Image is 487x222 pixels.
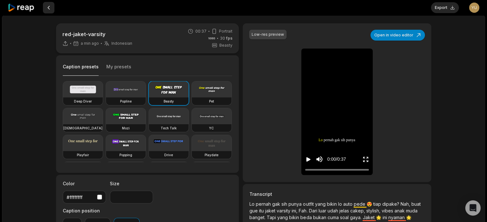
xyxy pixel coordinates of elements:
span: sih [341,137,345,143]
span: dipake? [382,201,400,207]
div: Low-res preview [252,32,284,37]
span: varsity [277,208,292,213]
h3: Transcript [249,191,424,197]
span: bikin [289,215,300,220]
button: Export [431,2,459,13]
button: #ffffffff [63,191,106,203]
div: Open Intercom Messenger [465,200,481,216]
span: lo [338,201,343,207]
span: anak [394,208,406,213]
h3: Pet [209,99,214,104]
button: Open in video editor [370,30,425,41]
span: Lo [319,137,323,143]
span: vibes [381,208,394,213]
span: Jaket [362,215,376,220]
h3: Playdate [205,152,218,157]
span: Beasty [219,42,232,48]
span: sih [281,201,288,207]
span: soal [340,215,350,220]
span: buat [411,201,420,207]
span: Dari [309,208,318,213]
span: gak [335,137,340,143]
div: 0:00 / 0:37 [327,156,346,163]
span: ini, [292,208,299,213]
span: nyaman [388,215,406,220]
span: bikin [327,201,338,207]
span: fps [226,36,232,41]
span: cuma [327,215,340,220]
h3: Beasty [164,99,174,104]
h3: Popline [120,99,132,104]
span: jaket [265,208,277,213]
button: My presets [106,64,131,76]
div: #ffffffff [67,194,94,201]
span: Fah. [299,208,309,213]
h3: [DEMOGRAPHIC_DATA] [63,126,102,131]
label: Caption position [63,207,140,214]
span: gaya. [350,215,362,220]
h3: YC [209,126,214,131]
span: beda [300,215,313,220]
h3: Playfair [77,152,89,157]
span: gak [272,201,281,207]
button: Play video [305,153,312,165]
span: luar [318,208,327,213]
span: itu [259,208,265,213]
span: banget. [249,215,267,220]
span: pernah [256,201,272,207]
span: cakep, [350,208,366,213]
span: Lo [249,201,256,207]
span: muda [406,208,417,213]
span: Tapi [267,215,277,220]
span: bukan [313,215,327,220]
span: Portrait [219,28,232,34]
span: pede [353,201,366,207]
h3: Drive [164,152,173,157]
span: tiap [373,201,382,207]
span: outfit [303,201,315,207]
span: ini [382,215,388,220]
span: auto [343,201,353,207]
span: stylish, [366,208,381,213]
span: udah [327,208,339,213]
h3: Popping [119,152,132,157]
label: Size [110,180,153,187]
button: Mute sound [315,155,323,163]
button: Enter Fullscreen [362,153,369,165]
span: 30 [220,35,232,41]
p: red-jaket-varsity [62,30,132,38]
span: pernah [324,137,334,143]
span: jelas [339,208,350,213]
span: 00:37 [195,28,207,34]
span: punya [288,201,303,207]
span: yang [315,201,327,207]
span: punya [346,137,355,143]
h3: Mozi [122,126,130,131]
span: a min ago [81,41,99,46]
span: Indonesian [111,41,132,46]
span: Nah, [400,201,411,207]
span: yang [277,215,289,220]
button: Caption presets [63,64,99,76]
label: Color [63,180,106,187]
span: gue [249,208,259,213]
h3: Deep Diver [74,99,92,104]
h3: Tech Talk [161,126,177,131]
